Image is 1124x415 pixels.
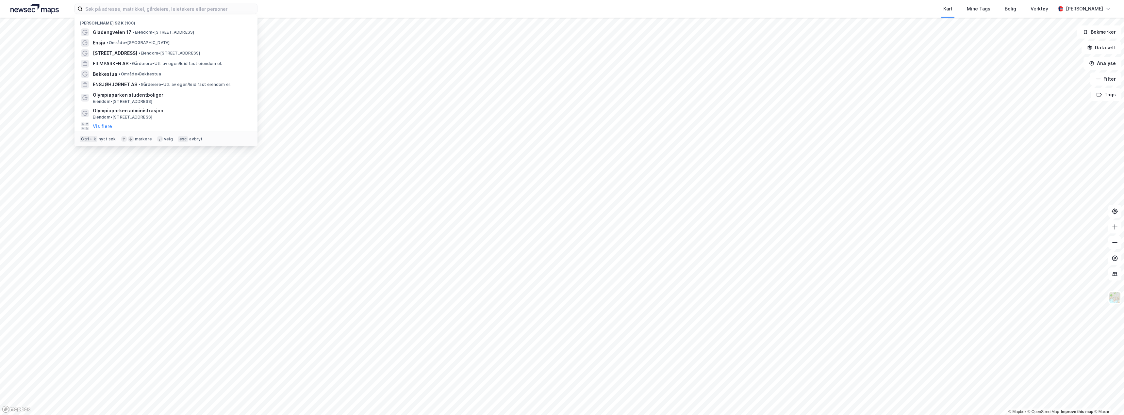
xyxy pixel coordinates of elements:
div: Mine Tags [967,5,990,13]
iframe: Chat Widget [1091,384,1124,415]
span: [STREET_ADDRESS] [93,49,137,57]
span: • [139,51,140,56]
span: ENSJØHJØRNET AS [93,81,137,88]
div: [PERSON_NAME] søk (100) [74,15,257,27]
button: Analyse [1083,57,1121,70]
div: nytt søk [99,136,116,142]
img: Z [1109,291,1121,304]
span: • [119,72,121,76]
span: • [139,82,140,87]
img: logo.a4113a55bc3d86da70a041830d287a7e.svg [10,4,59,14]
button: Datasett [1082,41,1121,54]
div: Bolig [1005,5,1016,13]
span: Eiendom • [STREET_ADDRESS] [93,115,152,120]
span: • [130,61,132,66]
div: markere [135,136,152,142]
a: Mapbox [1008,409,1026,414]
span: • [107,40,108,45]
a: Improve this map [1061,409,1093,414]
div: Ctrl + k [80,136,97,142]
span: Eiendom • [STREET_ADDRESS] [93,99,152,104]
span: Olympiaparken administrasjon [93,107,250,115]
span: Bekkestua [93,70,117,78]
input: Søk på adresse, matrikkel, gårdeiere, leietakere eller personer [83,4,257,14]
span: Gårdeiere • Utl. av egen/leid fast eiendom el. [130,61,222,66]
span: • [133,30,135,35]
div: esc [178,136,188,142]
div: Verktøy [1031,5,1048,13]
span: FILMPARKEN AS [93,60,128,68]
button: Filter [1090,72,1121,86]
div: [PERSON_NAME] [1066,5,1103,13]
div: avbryt [189,136,203,142]
button: Vis flere [93,122,112,130]
div: velg [164,136,173,142]
span: Ensjø [93,39,105,47]
span: Eiendom • [STREET_ADDRESS] [133,30,194,35]
span: Gårdeiere • Utl. av egen/leid fast eiendom el. [139,82,231,87]
a: Mapbox homepage [2,406,31,413]
span: Område • Bekkestua [119,72,161,77]
div: Kontrollprogram for chat [1091,384,1124,415]
button: Bokmerker [1077,25,1121,39]
span: Olympiaparken studentboliger [93,91,250,99]
span: Gladengveien 17 [93,28,131,36]
div: Kart [943,5,952,13]
span: Område • [GEOGRAPHIC_DATA] [107,40,170,45]
a: OpenStreetMap [1028,409,1059,414]
span: Eiendom • [STREET_ADDRESS] [139,51,200,56]
button: Tags [1091,88,1121,101]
